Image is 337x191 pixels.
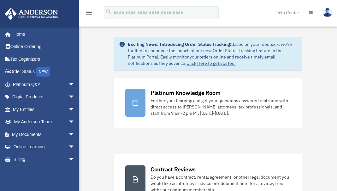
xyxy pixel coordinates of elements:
a: My Entitiesarrow_drop_down [4,103,84,116]
div: Based on your feedback, we're thrilled to announce the launch of our new Order Status Tracking fe... [128,41,297,66]
a: Click Here to get started! [186,60,236,66]
div: Platinum Knowledge Room [151,89,221,97]
div: Contract Reviews [151,165,196,173]
a: Home [4,28,81,40]
span: arrow_drop_down [68,116,81,129]
i: menu [85,9,93,16]
a: Digital Productsarrow_drop_down [4,91,84,103]
a: Billingarrow_drop_down [4,153,84,166]
span: arrow_drop_down [68,141,81,154]
a: Events Calendar [4,166,84,178]
a: Online Learningarrow_drop_down [4,141,84,153]
a: Platinum Knowledge Room Further your learning and get your questions answered real-time with dire... [114,77,302,128]
i: search [105,9,112,15]
a: My Anderson Teamarrow_drop_down [4,116,84,128]
a: menu [85,11,93,16]
span: arrow_drop_down [68,103,81,116]
strong: Exciting News: Introducing Order Status Tracking! [128,41,231,47]
a: Online Ordering [4,40,84,53]
span: arrow_drop_down [68,128,81,141]
img: Anderson Advisors Platinum Portal [3,8,60,20]
a: Platinum Q&Aarrow_drop_down [4,78,84,91]
span: arrow_drop_down [68,153,81,166]
img: User Pic [323,8,332,17]
a: Order StatusNEW [4,65,84,78]
span: arrow_drop_down [68,91,81,104]
a: My Documentsarrow_drop_down [4,128,84,141]
a: Tax Organizers [4,53,84,65]
div: Further your learning and get your questions answered real-time with direct access to [PERSON_NAM... [151,97,291,116]
div: NEW [36,67,50,77]
span: arrow_drop_down [68,78,81,91]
